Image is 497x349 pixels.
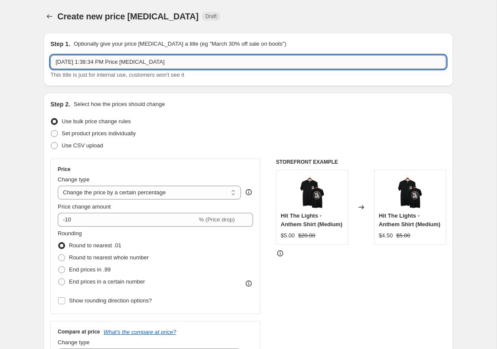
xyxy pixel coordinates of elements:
[58,203,111,210] span: Price change amount
[50,100,70,109] h2: Step 2.
[295,174,329,209] img: HTL_Anthem_group_80x.png
[69,266,111,273] span: End prices in .99
[69,297,152,304] span: Show rounding direction options?
[50,55,446,69] input: 30% off holiday sale
[62,130,136,137] span: Set product prices individually
[103,329,176,335] button: What's the compare at price?
[74,100,165,109] p: Select how the prices should change
[58,166,70,173] h3: Price
[281,232,295,239] span: $5.00
[58,213,197,227] input: -15
[62,142,103,149] span: Use CSV upload
[244,188,253,196] div: help
[50,40,70,48] h2: Step 1.
[396,232,410,239] span: $5.00
[69,242,121,249] span: Round to nearest .01
[58,176,90,183] span: Change type
[276,159,446,165] h6: STOREFRONT EXAMPLE
[57,12,199,21] span: Create new price [MEDICAL_DATA]
[379,212,441,227] span: Hit The Lights - Anthem Shirt (Medium)
[298,232,316,239] span: $20.00
[69,278,145,285] span: End prices in a certain number
[58,339,90,346] span: Change type
[74,40,286,48] p: Optionally give your price [MEDICAL_DATA] a title (eg "March 30% off sale on boots")
[199,216,234,223] span: % (Price drop)
[58,328,100,335] h3: Compare at price
[206,13,217,20] span: Draft
[393,174,427,209] img: HTL_Anthem_group_80x.png
[281,212,342,227] span: Hit The Lights - Anthem Shirt (Medium)
[50,72,184,78] span: This title is just for internal use, customers won't see it
[379,232,393,239] span: $4.50
[62,118,131,125] span: Use bulk price change rules
[44,10,56,22] button: Price change jobs
[58,230,82,237] span: Rounding
[69,254,149,261] span: Round to nearest whole number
